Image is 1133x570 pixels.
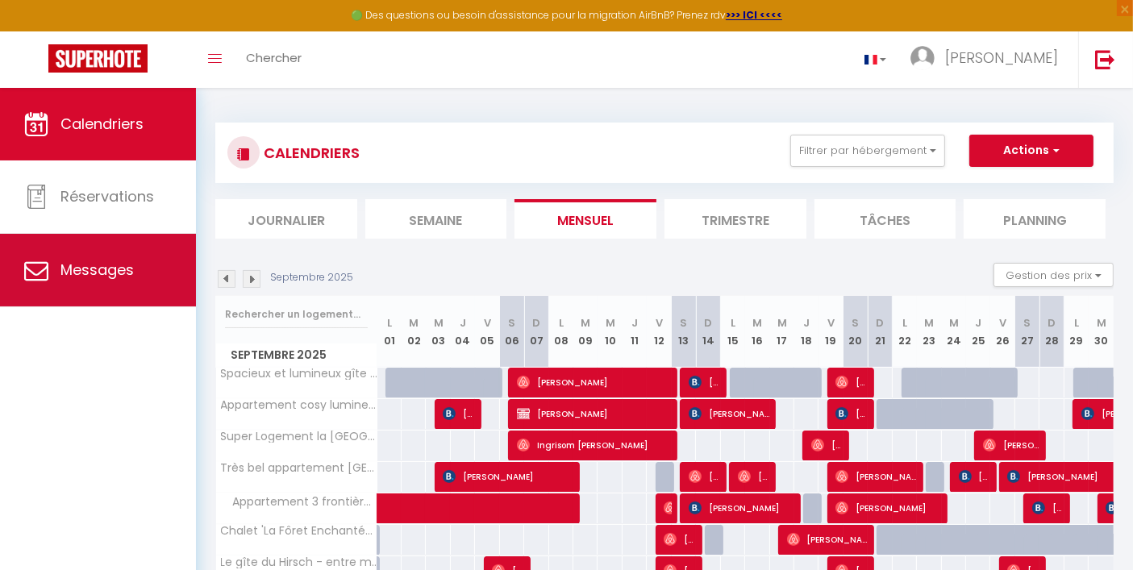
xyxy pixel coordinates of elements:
abbr: S [508,315,515,331]
button: Gestion des prix [993,263,1114,287]
abbr: M [606,315,615,331]
span: Septembre 2025 [216,343,377,367]
th: 16 [745,296,769,368]
abbr: V [484,315,491,331]
li: Semaine [365,199,507,239]
abbr: V [656,315,663,331]
abbr: M [949,315,959,331]
li: Mensuel [514,199,656,239]
span: Messages [60,260,134,280]
th: 24 [942,296,966,368]
p: Septembre 2025 [270,270,353,285]
th: 19 [819,296,843,368]
th: 25 [966,296,990,368]
img: Super Booking [48,44,148,73]
a: >>> ICI <<<< [726,8,782,22]
abbr: M [434,315,444,331]
th: 01 [377,296,402,368]
a: ... [PERSON_NAME] [898,31,1078,88]
span: Super Logement la [GEOGRAPHIC_DATA] [GEOGRAPHIC_DATA] [219,431,380,443]
span: Chalet 'La Fôret Enchantée' - en plein coeur de la vallée de [GEOGRAPHIC_DATA] [219,525,380,537]
span: Chercher [246,49,302,66]
th: 22 [893,296,917,368]
span: [PERSON_NAME] [835,461,916,492]
th: 21 [868,296,892,368]
th: 17 [770,296,794,368]
abbr: M [924,315,934,331]
th: 27 [1015,296,1039,368]
abbr: L [559,315,564,331]
th: 04 [451,296,475,368]
button: Actions [969,135,1093,167]
th: 06 [500,296,524,368]
abbr: J [460,315,466,331]
span: [PERSON_NAME] [787,524,868,555]
abbr: D [876,315,884,331]
th: 23 [917,296,941,368]
span: [PERSON_NAME] [443,461,572,492]
abbr: S [852,315,860,331]
abbr: D [704,315,712,331]
abbr: J [975,315,981,331]
span: Ingrisom [PERSON_NAME] [517,430,670,460]
th: 28 [1039,296,1064,368]
span: [PERSON_NAME] [689,493,794,523]
span: [PERSON_NAME] [983,430,1039,460]
span: Appartement cosy lumineux Kaysersberg · Appartement cosy, moderne lumineux à [GEOGRAPHIC_DATA] [219,399,380,411]
th: 29 [1064,296,1089,368]
h3: CALENDRIERS [260,135,360,171]
abbr: V [827,315,835,331]
span: [PERSON_NAME] [664,493,672,523]
span: [PERSON_NAME] [959,461,991,492]
th: 18 [794,296,819,368]
th: 15 [721,296,745,368]
abbr: M [777,315,787,331]
th: 02 [402,296,426,368]
span: [PERSON_NAME] [664,524,696,555]
span: [PERSON_NAME] [689,367,721,397]
span: [PERSON_NAME] [835,493,940,523]
a: Chercher [234,31,314,88]
th: 26 [990,296,1014,368]
img: logout [1095,49,1115,69]
li: Planning [964,199,1106,239]
abbr: M [752,315,762,331]
span: [PERSON_NAME] [1032,493,1064,523]
span: [PERSON_NAME] [738,461,770,492]
span: [PERSON_NAME] [517,398,670,429]
abbr: L [1074,315,1079,331]
span: Spacieux et lumineux gîte classé 3* Nomacharel [219,368,380,380]
span: [PERSON_NAME] [689,461,721,492]
li: Tâches [814,199,956,239]
button: Filtrer par hébergement [790,135,945,167]
abbr: L [731,315,735,331]
span: Calendriers [60,114,144,134]
abbr: V [999,315,1006,331]
abbr: S [680,315,687,331]
abbr: M [1097,315,1106,331]
abbr: L [387,315,392,331]
th: 08 [549,296,573,368]
abbr: D [532,315,540,331]
th: 03 [426,296,450,368]
abbr: M [409,315,419,331]
abbr: D [1048,315,1056,331]
span: [PERSON_NAME] [835,398,868,429]
span: Appartement 3 frontières [219,493,380,511]
img: ... [910,46,935,70]
span: [PERSON_NAME] [689,398,769,429]
span: [PERSON_NAME] [945,48,1058,68]
li: Trimestre [664,199,806,239]
span: [PERSON_NAME][DATE] [811,430,844,460]
span: [PERSON_NAME] [835,367,868,397]
span: Très bel appartement [GEOGRAPHIC_DATA] Gratuit [219,462,380,474]
input: Rechercher un logement... [225,300,368,329]
li: Journalier [215,199,357,239]
th: 30 [1089,296,1114,368]
span: Le gîte du Hirsch - entre montagne, jacuzzi et randonnées [219,556,380,568]
th: 10 [598,296,622,368]
abbr: J [803,315,810,331]
span: Réservations [60,186,154,206]
th: 05 [475,296,499,368]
